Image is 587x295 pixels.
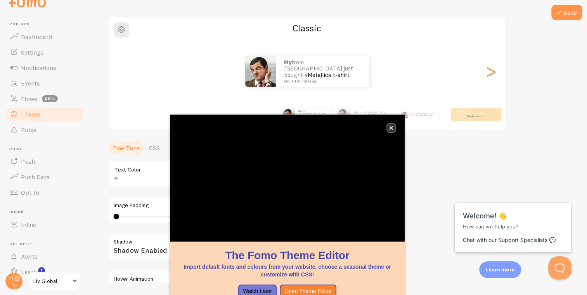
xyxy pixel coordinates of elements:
[108,233,341,261] div: Shadow Enabled
[114,202,336,209] label: Image Padding
[42,95,58,102] span: beta
[451,184,576,256] iframe: Help Scout Beacon - Messages and Notifications
[5,91,85,106] a: Flows beta
[5,154,85,169] a: Push
[9,147,85,152] span: Push
[387,124,395,132] button: close,
[21,95,37,103] span: Flows
[282,108,295,121] img: Fomo
[284,79,359,83] small: about 4 minutes ago
[21,158,35,165] span: Push
[551,5,582,20] button: Save
[33,276,70,286] span: Liv Global
[21,33,52,41] span: Dashboard
[21,173,50,181] span: Push Data
[5,29,85,45] a: Dashboard
[284,59,362,83] p: from [GEOGRAPHIC_DATA] just bought a
[409,111,435,118] p: from [GEOGRAPHIC_DATA] just bought a
[298,110,301,113] strong: My
[354,111,357,114] strong: My
[354,111,387,118] p: from [GEOGRAPHIC_DATA] just bought a
[409,112,412,115] strong: My
[179,248,395,263] h1: The Fomo Theme Editor
[179,263,395,278] p: Import default fonts and colours from your website, choose a seasonal theme or customize with CSS!
[485,266,515,273] p: Learn more
[284,58,292,66] strong: My
[5,264,85,280] a: Learn
[5,60,85,75] a: Notifications
[5,185,85,200] a: Opt-In
[5,249,85,264] a: Alerts
[457,118,488,119] small: about 4 minutes ago
[9,22,85,27] span: Pop-ups
[5,169,85,185] a: Push Data
[479,261,521,278] div: Learn more
[21,221,36,228] span: Inline
[9,209,85,214] span: Inline
[467,115,483,118] a: Metallica t-shirt
[5,122,85,137] a: Rules
[109,22,505,34] h2: Classic
[420,114,433,117] a: Metallica t-shirt
[9,242,85,247] span: Get Help
[21,64,56,72] span: Notifications
[21,268,37,276] span: Learn
[486,43,495,99] div: Next slide
[308,71,350,79] a: Metallica t-shirt
[21,252,38,260] span: Alerts
[144,140,164,156] a: CSS
[28,272,80,290] a: Liv Global
[245,56,276,87] img: Fomo
[21,48,43,56] span: Settings
[21,79,40,87] span: Events
[5,75,85,91] a: Events
[337,108,350,121] img: Fomo
[368,113,384,116] a: Metallica t-shirt
[38,267,45,274] svg: <p>Watch New Feature Tutorials!</p>
[298,110,329,119] p: from [GEOGRAPHIC_DATA] just bought a
[457,110,488,119] p: from [GEOGRAPHIC_DATA] just bought a
[108,140,144,156] a: Fine Tune
[5,106,85,122] a: Theme
[401,111,407,118] img: Fomo
[21,126,36,134] span: Rules
[548,256,571,280] iframe: Help Scout Beacon - Open
[5,45,85,60] a: Settings
[21,110,40,118] span: Theme
[457,110,461,113] strong: My
[21,189,39,196] span: Opt-In
[5,217,85,232] a: Inline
